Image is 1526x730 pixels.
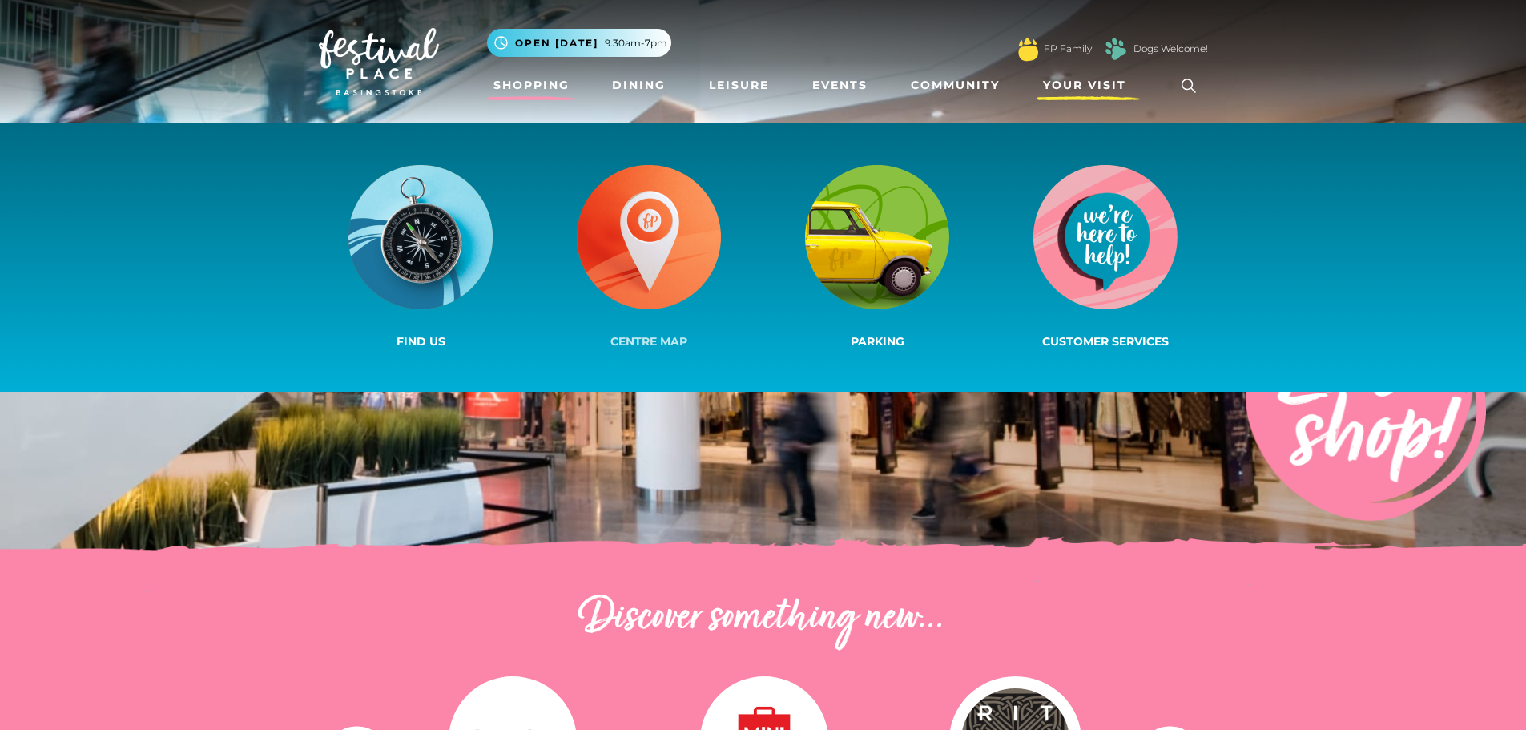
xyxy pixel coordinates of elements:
button: Open [DATE] 9.30am-7pm [487,29,671,57]
img: Festival Place Logo [319,28,439,95]
a: Dogs Welcome! [1133,42,1208,56]
a: Dining [606,71,672,100]
a: Community [904,71,1006,100]
a: Customer Services [992,162,1220,353]
span: Find us [397,334,445,349]
a: Find us [307,162,535,353]
span: Parking [851,334,904,349]
h2: Discover something new... [319,593,1208,644]
a: FP Family [1044,42,1092,56]
a: Parking [763,162,992,353]
a: Centre Map [535,162,763,353]
a: Leisure [703,71,775,100]
span: Centre Map [610,334,687,349]
span: Your Visit [1043,77,1126,94]
span: 9.30am-7pm [605,36,667,50]
a: Your Visit [1037,71,1141,100]
span: Open [DATE] [515,36,598,50]
span: Customer Services [1042,334,1169,349]
a: Events [806,71,874,100]
a: Shopping [487,71,576,100]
